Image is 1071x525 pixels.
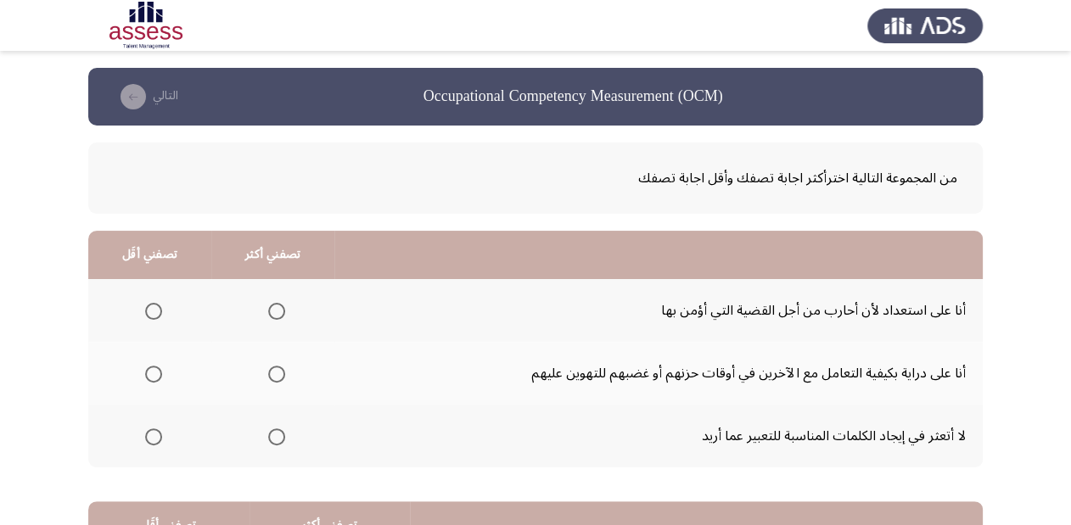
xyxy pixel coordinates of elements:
[334,279,983,342] td: أنا على استعداد لأن أحارب من أجل القضية التي أؤمن بها
[211,231,334,279] th: تصفني أكثر
[138,359,162,388] mat-radio-group: Select an option
[334,405,983,467] td: لا أتعثر في إيجاد الكلمات المناسبة للتعبير عما أريد
[423,86,723,107] h3: Occupational Competency Measurement (OCM)
[138,296,162,325] mat-radio-group: Select an option
[88,2,204,49] img: Assessment logo of OCM R1 ASSESS
[867,2,983,49] img: Assess Talent Management logo
[114,164,957,193] span: من المجموعة التالية اخترأكثر اجابة تصفك وأقل اجابة تصفك
[334,342,983,405] td: أنا على دراية بكيفية التعامل مع الآخرين في أوقات حزنهم أو غضبهم للتهوين عليهم
[109,83,183,110] button: check the missing
[88,231,211,279] th: تصفني أقَل
[261,359,285,388] mat-radio-group: Select an option
[261,422,285,450] mat-radio-group: Select an option
[138,422,162,450] mat-radio-group: Select an option
[261,296,285,325] mat-radio-group: Select an option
